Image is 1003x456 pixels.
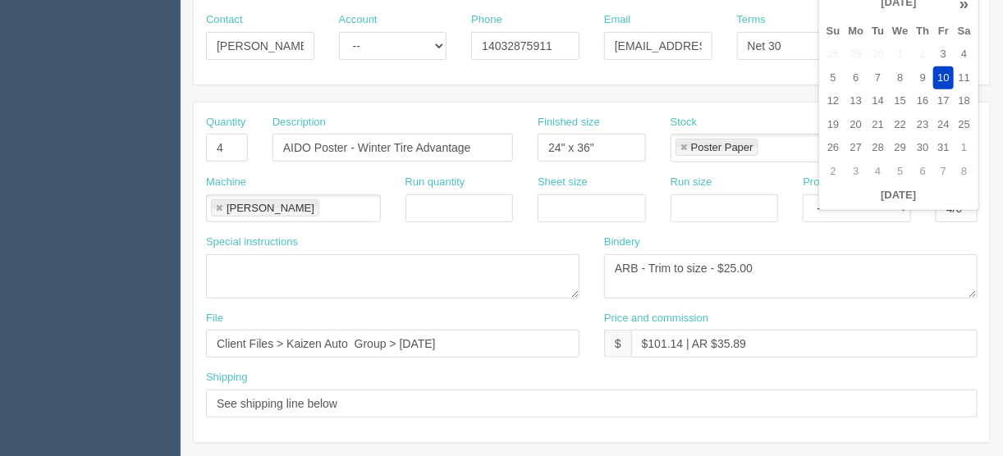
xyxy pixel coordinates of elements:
td: 10 [933,66,953,90]
td: 24 [933,113,953,137]
div: $ [604,330,631,358]
label: Quantity [206,115,245,130]
td: 30 [868,43,888,66]
td: 3 [845,160,868,184]
td: 1 [954,136,975,160]
td: 9 [912,66,933,90]
label: Machine [206,175,246,190]
label: Contact [206,12,243,28]
label: Shipping [206,370,248,385]
td: 31 [933,136,953,160]
td: 4 [868,160,888,184]
th: Su [822,20,845,43]
td: 5 [888,160,912,184]
td: 5 [822,66,845,90]
td: 3 [933,43,953,66]
td: 17 [933,89,953,113]
td: 28 [822,43,845,66]
th: Sa [954,20,975,43]
textarea: ARB - Trim to size - $25.00 [604,254,978,299]
th: Th [912,20,933,43]
label: Account [339,12,378,28]
label: Price and commission [604,311,708,326]
td: 12 [822,89,845,113]
td: 8 [954,160,975,184]
label: Sheet size [538,175,588,190]
label: Proof [803,175,828,190]
td: 6 [845,66,868,90]
label: Stock [671,115,698,130]
td: 2 [822,160,845,184]
th: Fr [933,20,953,43]
label: File [206,311,223,326]
td: 20 [845,113,868,137]
label: Run quantity [405,175,465,190]
td: 7 [868,66,888,90]
td: 25 [954,113,975,137]
td: 1 [888,43,912,66]
th: Mo [845,20,868,43]
th: [DATE] [822,184,975,207]
td: 16 [912,89,933,113]
div: Poster Paper [691,142,753,153]
th: Tu [868,20,888,43]
label: Run size [671,175,712,190]
td: 21 [868,113,888,137]
td: 15 [888,89,912,113]
label: Email [604,12,631,28]
div: [PERSON_NAME] [227,203,314,213]
td: 6 [912,160,933,184]
td: 22 [888,113,912,137]
th: We [888,20,912,43]
label: Terms [737,12,766,28]
td: 27 [845,136,868,160]
td: 4 [954,43,975,66]
label: Bindery [604,235,640,250]
td: 30 [912,136,933,160]
label: Special instructions [206,235,298,250]
td: 28 [868,136,888,160]
td: 26 [822,136,845,160]
td: 19 [822,113,845,137]
td: 13 [845,89,868,113]
td: 11 [954,66,975,90]
td: 7 [933,160,953,184]
td: 2 [912,43,933,66]
td: 14 [868,89,888,113]
label: Finished size [538,115,600,130]
td: 29 [845,43,868,66]
label: Description [273,115,326,130]
label: Phone [471,12,502,28]
td: 23 [912,113,933,137]
td: 8 [888,66,912,90]
td: 29 [888,136,912,160]
td: 18 [954,89,975,113]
